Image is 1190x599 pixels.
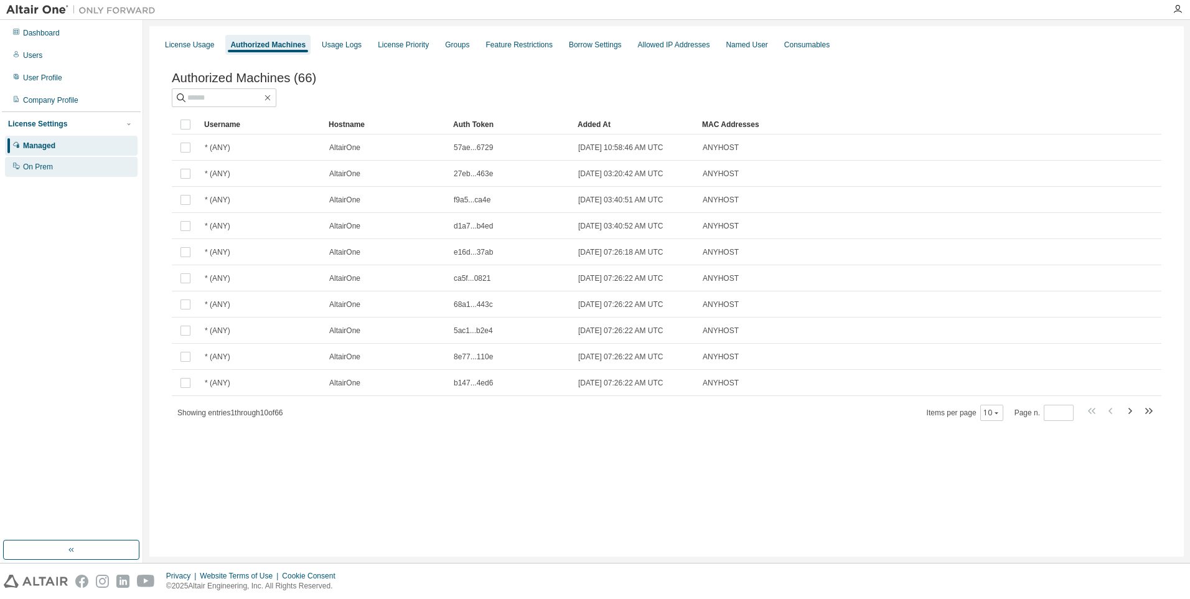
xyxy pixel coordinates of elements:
[578,378,663,388] span: [DATE] 07:26:22 AM UTC
[454,221,493,231] span: d1a7...b4ed
[116,575,129,588] img: linkedin.svg
[702,115,1031,134] div: MAC Addresses
[578,326,663,336] span: [DATE] 07:26:22 AM UTC
[329,115,443,134] div: Hostname
[329,221,360,231] span: AltairOne
[6,4,162,16] img: Altair One
[454,299,493,309] span: 68a1...443c
[23,141,55,151] div: Managed
[166,581,343,592] p: © 2025 Altair Engineering, Inc. All Rights Reserved.
[578,115,692,134] div: Added At
[205,221,230,231] span: * (ANY)
[378,40,429,50] div: License Priority
[703,221,739,231] span: ANYHOST
[454,273,490,283] span: ca5f...0821
[569,40,622,50] div: Borrow Settings
[703,378,739,388] span: ANYHOST
[205,378,230,388] span: * (ANY)
[578,247,663,257] span: [DATE] 07:26:18 AM UTC
[453,115,568,134] div: Auth Token
[578,352,663,362] span: [DATE] 07:26:22 AM UTC
[454,352,493,362] span: 8e77...110e
[329,247,360,257] span: AltairOne
[726,40,767,50] div: Named User
[445,40,469,50] div: Groups
[329,143,360,153] span: AltairOne
[230,40,306,50] div: Authorized Machines
[200,571,282,581] div: Website Terms of Use
[282,571,342,581] div: Cookie Consent
[703,143,739,153] span: ANYHOST
[703,326,739,336] span: ANYHOST
[578,143,663,153] span: [DATE] 10:58:46 AM UTC
[784,40,830,50] div: Consumables
[703,247,739,257] span: ANYHOST
[329,378,360,388] span: AltairOne
[454,169,493,179] span: 27eb...463e
[454,247,493,257] span: e16d...37ab
[703,352,739,362] span: ANYHOST
[927,405,1003,421] span: Items per page
[454,195,490,205] span: f9a5...ca4e
[205,352,230,362] span: * (ANY)
[578,299,663,309] span: [DATE] 07:26:22 AM UTC
[638,40,710,50] div: Allowed IP Addresses
[137,575,155,588] img: youtube.svg
[454,378,493,388] span: b147...4ed6
[166,571,200,581] div: Privacy
[204,115,319,134] div: Username
[454,143,493,153] span: 57ae...6729
[329,326,360,336] span: AltairOne
[165,40,214,50] div: License Usage
[983,408,1000,418] button: 10
[205,247,230,257] span: * (ANY)
[329,169,360,179] span: AltairOne
[454,326,493,336] span: 5ac1...b2e4
[578,195,663,205] span: [DATE] 03:40:51 AM UTC
[4,575,68,588] img: altair_logo.svg
[23,95,78,105] div: Company Profile
[205,273,230,283] span: * (ANY)
[578,221,663,231] span: [DATE] 03:40:52 AM UTC
[177,408,283,417] span: Showing entries 1 through 10 of 66
[205,143,230,153] span: * (ANY)
[23,50,42,60] div: Users
[1014,405,1074,421] span: Page n.
[205,169,230,179] span: * (ANY)
[322,40,362,50] div: Usage Logs
[329,273,360,283] span: AltairOne
[75,575,88,588] img: facebook.svg
[96,575,109,588] img: instagram.svg
[578,273,663,283] span: [DATE] 07:26:22 AM UTC
[205,195,230,205] span: * (ANY)
[8,119,67,129] div: License Settings
[486,40,553,50] div: Feature Restrictions
[703,195,739,205] span: ANYHOST
[23,28,60,38] div: Dashboard
[23,73,62,83] div: User Profile
[23,162,53,172] div: On Prem
[703,273,739,283] span: ANYHOST
[205,299,230,309] span: * (ANY)
[703,299,739,309] span: ANYHOST
[172,71,316,85] span: Authorized Machines (66)
[329,352,360,362] span: AltairOne
[329,299,360,309] span: AltairOne
[329,195,360,205] span: AltairOne
[205,326,230,336] span: * (ANY)
[578,169,663,179] span: [DATE] 03:20:42 AM UTC
[703,169,739,179] span: ANYHOST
